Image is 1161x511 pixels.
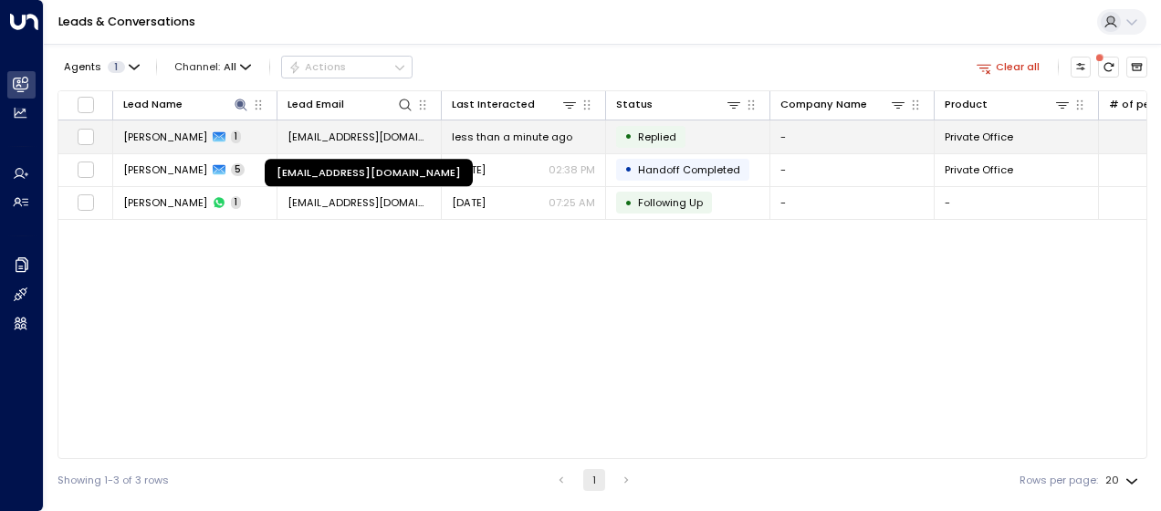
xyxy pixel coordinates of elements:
span: All [224,61,236,73]
span: 1 [231,196,241,209]
div: • [624,124,633,149]
div: • [624,157,633,182]
span: Toggle select row [77,193,95,212]
span: patricesinghcollins@icloud.com [288,195,431,210]
span: Aug 13, 2025 [452,195,486,210]
div: Company Name [780,96,906,113]
span: Private Office [945,130,1013,144]
span: 1 [231,130,241,143]
div: Product [945,96,988,113]
label: Rows per page: [1020,473,1098,488]
div: • [624,191,633,215]
div: Actions [288,60,346,73]
span: Replied [638,130,676,144]
td: - [770,187,935,219]
button: Channel:All [169,57,257,77]
a: Leads & Conversations [58,14,195,29]
span: Handoff Completed [638,162,740,177]
td: - [935,187,1099,219]
div: Status [616,96,742,113]
button: Agents1 [58,57,144,77]
span: Patrice Singh [123,162,207,177]
span: 5 [231,163,245,176]
span: Toggle select all [77,96,95,114]
div: Last Interacted [452,96,578,113]
div: Status [616,96,653,113]
button: Customize [1071,57,1092,78]
td: - [770,154,935,186]
div: [EMAIL_ADDRESS][DOMAIN_NAME] [265,160,473,187]
div: Lead Name [123,96,249,113]
nav: pagination navigation [549,469,638,491]
button: Actions [281,56,413,78]
div: Product [945,96,1071,113]
span: Channel: [169,57,257,77]
span: Patrice Singh [123,130,207,144]
p: 07:25 AM [549,195,595,210]
span: Following Up [638,195,703,210]
span: less than a minute ago [452,130,572,144]
span: patricesinghcollins@icloud.com [288,130,431,144]
div: Showing 1-3 of 3 rows [58,473,169,488]
button: page 1 [583,469,605,491]
span: Toggle select row [77,128,95,146]
span: 1 [108,61,125,73]
span: Toggle select row [77,161,95,179]
div: Lead Name [123,96,183,113]
span: Private Office [945,162,1013,177]
button: Clear all [970,57,1046,77]
div: Last Interacted [452,96,535,113]
div: Lead Email [288,96,413,113]
span: Agents [64,62,101,72]
button: Archived Leads [1126,57,1147,78]
span: There are new threads available. Refresh the grid to view the latest updates. [1098,57,1119,78]
div: Button group with a nested menu [281,56,413,78]
div: Company Name [780,96,867,113]
div: 20 [1105,469,1142,492]
p: 02:38 PM [549,162,595,177]
td: - [770,120,935,152]
span: Patrice Singh [123,195,207,210]
div: Lead Email [288,96,344,113]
